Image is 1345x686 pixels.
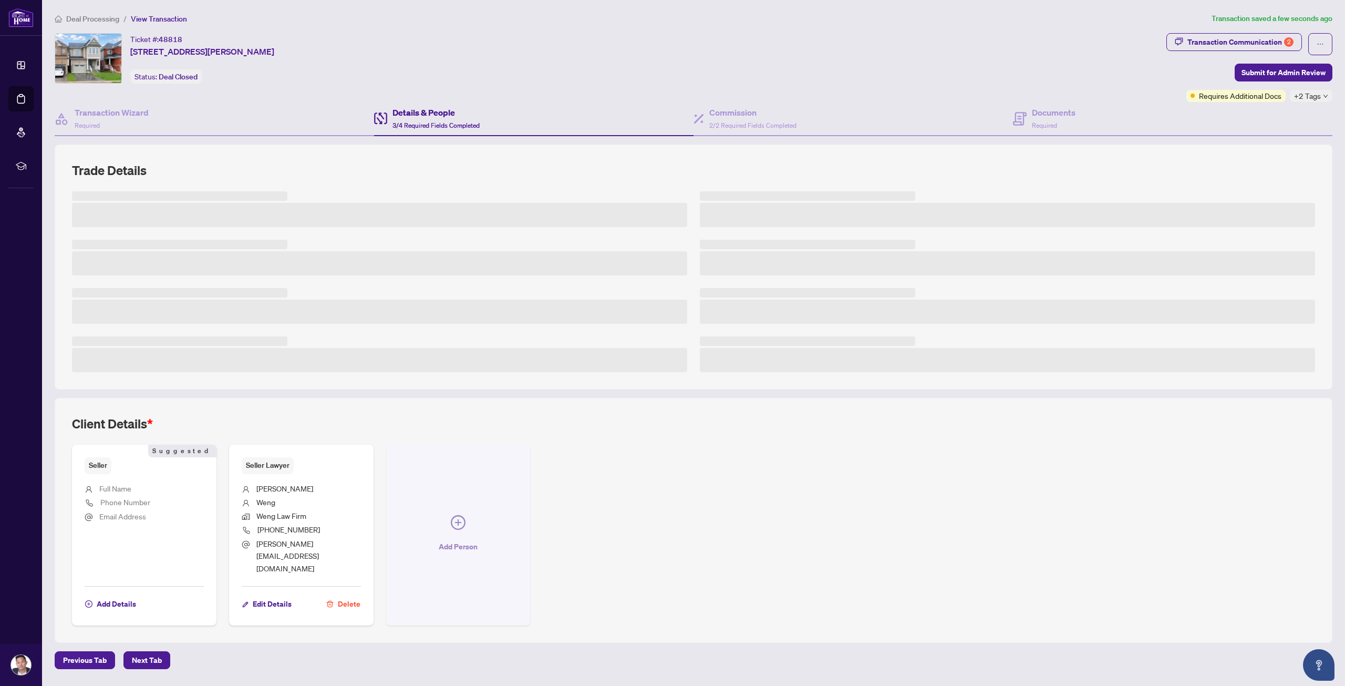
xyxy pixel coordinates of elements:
span: 48818 [159,35,182,44]
li: / [123,13,127,25]
article: Transaction saved a few seconds ago [1212,13,1332,25]
span: Required [1032,121,1057,129]
button: Edit Details [242,595,292,613]
button: Open asap [1303,649,1334,681]
span: home [55,15,62,23]
div: 2 [1284,37,1294,47]
div: Status: [130,69,202,84]
span: Previous Tab [63,652,107,669]
span: plus-circle [451,515,465,530]
button: Add Details [85,595,137,613]
h4: Documents [1032,106,1075,119]
span: 3/4 Required Fields Completed [392,121,480,129]
span: [STREET_ADDRESS][PERSON_NAME] [130,45,274,58]
span: [PERSON_NAME] [256,484,313,493]
span: 2/2 Required Fields Completed [709,121,796,129]
div: Ticket #: [130,33,182,45]
img: IMG-N12313810_1.jpg [55,34,121,83]
h2: Client Details [72,415,153,432]
span: Seller [85,457,111,474]
span: Requires Additional Docs [1199,90,1281,101]
button: Next Tab [123,651,170,669]
span: Weng Law Firm [256,511,306,520]
span: Add Details [97,596,136,612]
span: Edit Details [253,596,292,612]
span: Delete [338,596,360,612]
span: View Transaction [131,14,187,24]
h2: Trade Details [72,162,1315,179]
span: Weng [256,497,275,507]
img: logo [8,8,34,27]
span: Email Address [99,511,146,521]
span: ellipsis [1317,40,1324,48]
span: Seller Lawyer [242,457,294,474]
span: Suggested [148,445,216,457]
span: +2 Tags [1294,90,1321,102]
span: [PERSON_NAME][EMAIL_ADDRESS][DOMAIN_NAME] [256,539,319,573]
button: Previous Tab [55,651,115,669]
button: Submit for Admin Review [1235,64,1332,81]
span: Add Person [439,538,478,555]
div: Transaction Communication [1187,34,1294,50]
h4: Details & People [392,106,480,119]
span: Required [75,121,100,129]
h4: Transaction Wizard [75,106,149,119]
button: Delete [326,595,361,613]
span: [PHONE_NUMBER] [257,525,320,534]
span: Next Tab [132,652,162,669]
h4: Commission [709,106,796,119]
span: Deal Closed [159,72,198,81]
span: Full Name [99,484,131,493]
span: plus-circle [85,600,92,608]
button: Transaction Communication2 [1166,33,1302,51]
span: Submit for Admin Review [1241,64,1326,81]
span: down [1323,94,1328,99]
span: Deal Processing [66,14,119,24]
span: Phone Number [100,497,150,507]
img: Profile Icon [11,655,31,675]
button: Add Person [386,445,531,626]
